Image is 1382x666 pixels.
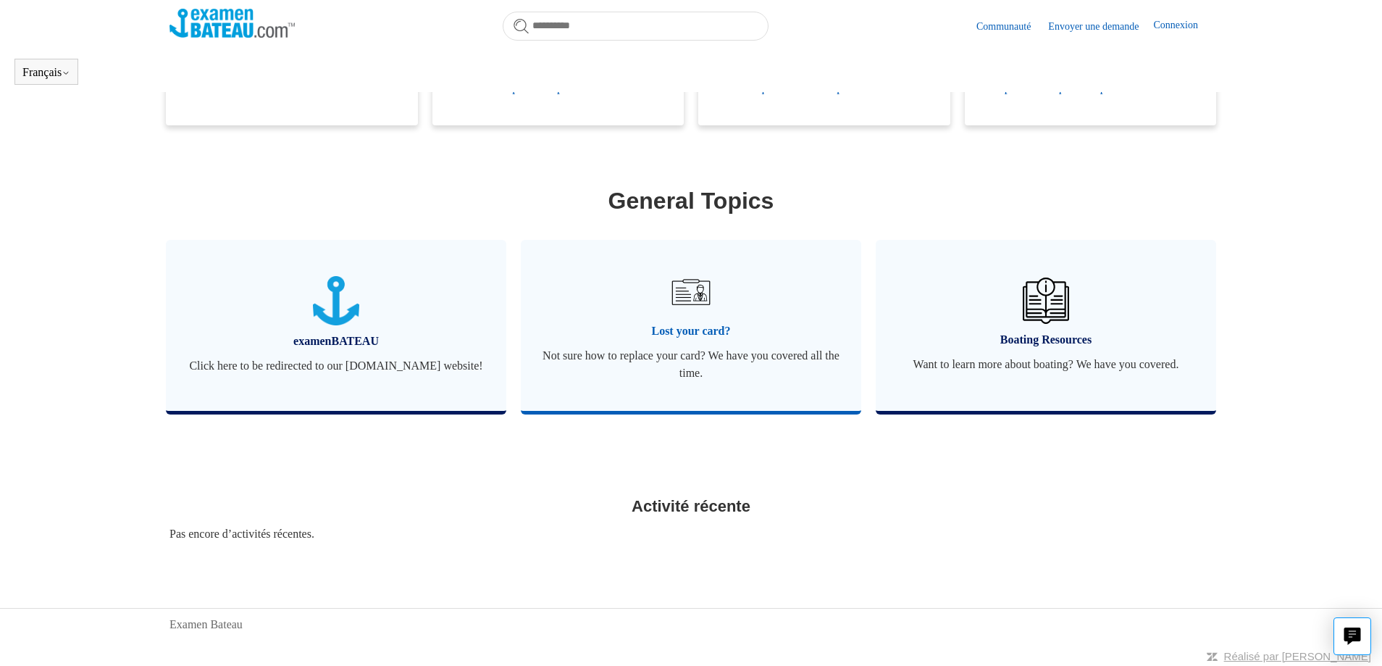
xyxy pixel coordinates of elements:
a: Lost your card? Not sure how to replace your card? We have you covered all the time. [521,240,861,411]
a: Examen Bateau [169,616,243,633]
img: Page d’accueil du Centre d’aide Examen Bateau [169,9,295,38]
a: Communauté [976,19,1045,34]
span: Not sure how to replace your card? We have you covered all the time. [543,347,839,382]
img: 01JTNN85WSQ5FQ6HNXPDSZ7SRA [313,276,359,326]
button: Live chat [1333,617,1371,655]
input: Rechercher [503,12,769,41]
span: Boating Resources [897,331,1194,349]
span: Click here to be redirected to our [DOMAIN_NAME] website! [188,357,485,375]
button: Français [22,66,70,79]
span: Want to learn more about boating? We have you covered. [897,356,1194,373]
span: Lost your card? [543,322,839,340]
a: Boating Resources Want to learn more about boating? We have you covered. [876,240,1216,411]
div: Pas encore d’activités récentes. [169,525,1213,543]
h1: General Topics [169,183,1213,218]
img: 01JRG6G4NA4NJ1BVG8MJM761YH [666,267,716,317]
span: examenBATEAU [188,333,485,350]
a: Connexion [1154,17,1213,35]
a: Envoyer une demande [1048,19,1153,34]
h2: Activité récente [169,494,1213,518]
a: examenBATEAU Click here to be redirected to our [DOMAIN_NAME] website! [166,240,506,411]
img: 01JHREV2E6NG3DHE8VTG8QH796 [1023,278,1069,324]
a: Réalisé par [PERSON_NAME] [1224,650,1371,662]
